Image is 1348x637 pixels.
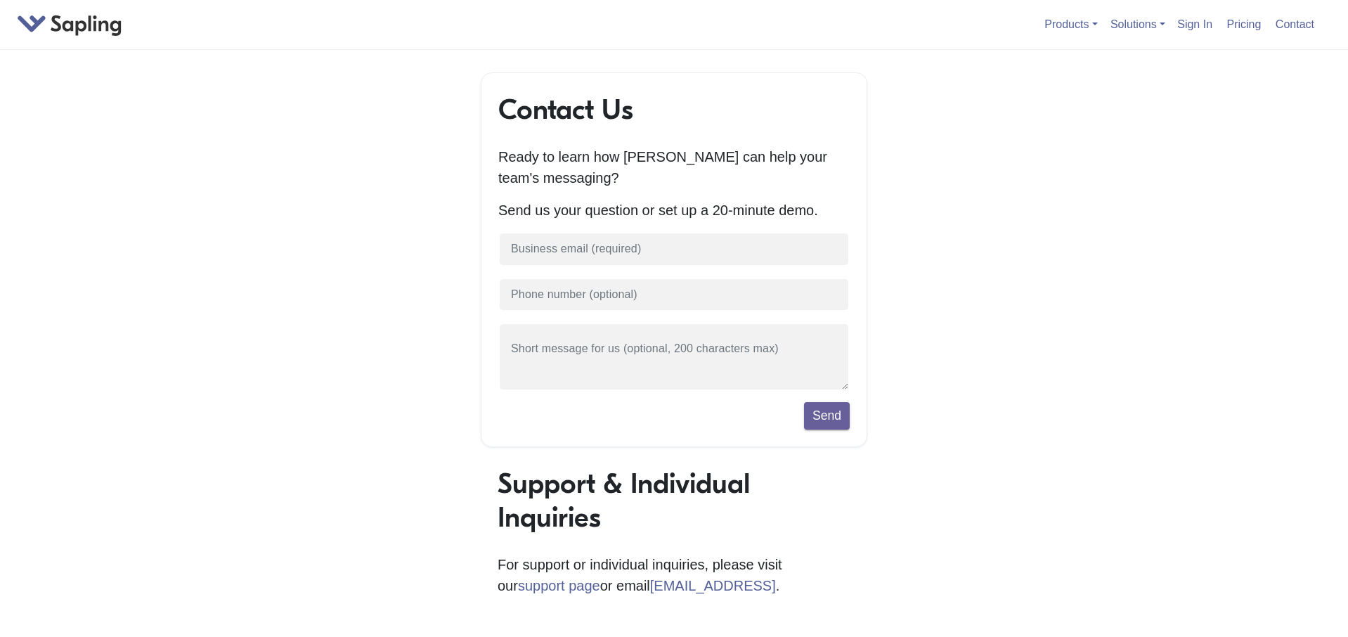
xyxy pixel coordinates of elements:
[498,278,850,312] input: Phone number (optional)
[498,232,850,266] input: Business email (required)
[1221,13,1267,36] a: Pricing
[1270,13,1320,36] a: Contact
[498,146,850,188] p: Ready to learn how [PERSON_NAME] can help your team's messaging?
[498,467,850,534] h1: Support & Individual Inquiries
[518,578,600,593] a: support page
[1110,18,1165,30] a: Solutions
[804,402,850,429] button: Send
[1044,18,1097,30] a: Products
[498,200,850,221] p: Send us your question or set up a 20-minute demo.
[1172,13,1218,36] a: Sign In
[498,554,850,596] p: For support or individual inquiries, please visit our or email .
[498,93,850,127] h1: Contact Us
[650,578,776,593] a: [EMAIL_ADDRESS]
